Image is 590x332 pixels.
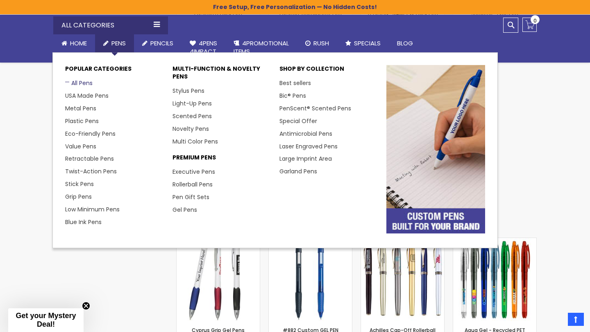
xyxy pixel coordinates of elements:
[65,117,99,125] a: Plastic Pens
[279,117,317,125] a: Special Offer
[65,155,114,163] a: Retractable Pens
[172,137,218,146] a: Multi Color Pens
[279,65,378,77] p: Shop By Collection
[279,142,338,150] a: Laser Engraved Pens
[8,308,84,332] div: Get your Mystery Deal!Close teaser
[177,238,260,321] img: Cyprus Grip Gel Pens
[279,167,317,175] a: Garland Pens
[386,65,485,233] img: custom-pens
[279,155,332,163] a: Large Imprint Area
[172,125,209,133] a: Novelty Pens
[172,87,204,95] a: Stylus Pens
[65,218,102,226] a: Blue Ink Pens
[279,104,351,112] a: PenScent® Scented Pens
[172,180,213,188] a: Rollerball Pens
[53,16,168,34] div: All Categories
[361,238,444,321] img: Achilles Cap-Off Rollerball Gel Metal Pen
[522,18,537,32] a: 0
[172,206,197,214] a: Gel Pens
[522,310,590,332] iframe: Google Customer Reviews
[225,34,297,61] a: 4PROMOTIONALITEMS
[95,34,134,52] a: Pens
[234,39,289,56] span: 4PROMOTIONAL ITEMS
[65,92,109,100] a: USA Made Pens
[172,99,212,108] a: Light-Up Pens
[65,180,94,188] a: Stick Pens
[53,34,95,52] a: Home
[172,65,271,85] p: Multi-Function & Novelty Pens
[150,39,173,47] span: Pencils
[65,104,96,112] a: Metal Pens
[65,167,117,175] a: Twist-Action Pens
[397,39,413,47] span: Blog
[172,154,271,166] p: Premium Pens
[65,205,120,213] a: Low Minimum Pens
[279,92,306,100] a: Bic® Pens
[279,130,332,138] a: Antimicrobial Pens
[279,79,311,87] a: Best sellers
[533,17,537,25] span: 0
[65,130,116,138] a: Eco-Friendly Pens
[172,168,215,176] a: Executive Pens
[269,238,352,321] img: #882 Custom GEL PEN
[453,238,536,321] img: Aqua Gel - Recycled PET Plastic Pen - ColorJet Imprint
[16,312,76,328] span: Get your Mystery Deal!
[389,34,421,52] a: Blog
[65,142,96,150] a: Value Pens
[134,34,182,52] a: Pencils
[190,39,217,56] span: 4Pens 4impact
[65,79,93,87] a: All Pens
[313,39,329,47] span: Rush
[70,39,87,47] span: Home
[337,34,389,52] a: Specials
[82,302,90,310] button: Close teaser
[65,193,92,201] a: Grip Pens
[172,193,209,201] a: Pen Gift Sets
[111,39,126,47] span: Pens
[354,39,381,47] span: Specials
[297,34,337,52] a: Rush
[65,65,164,77] p: Popular Categories
[172,112,212,120] a: Scented Pens
[182,34,225,61] a: 4Pens4impact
